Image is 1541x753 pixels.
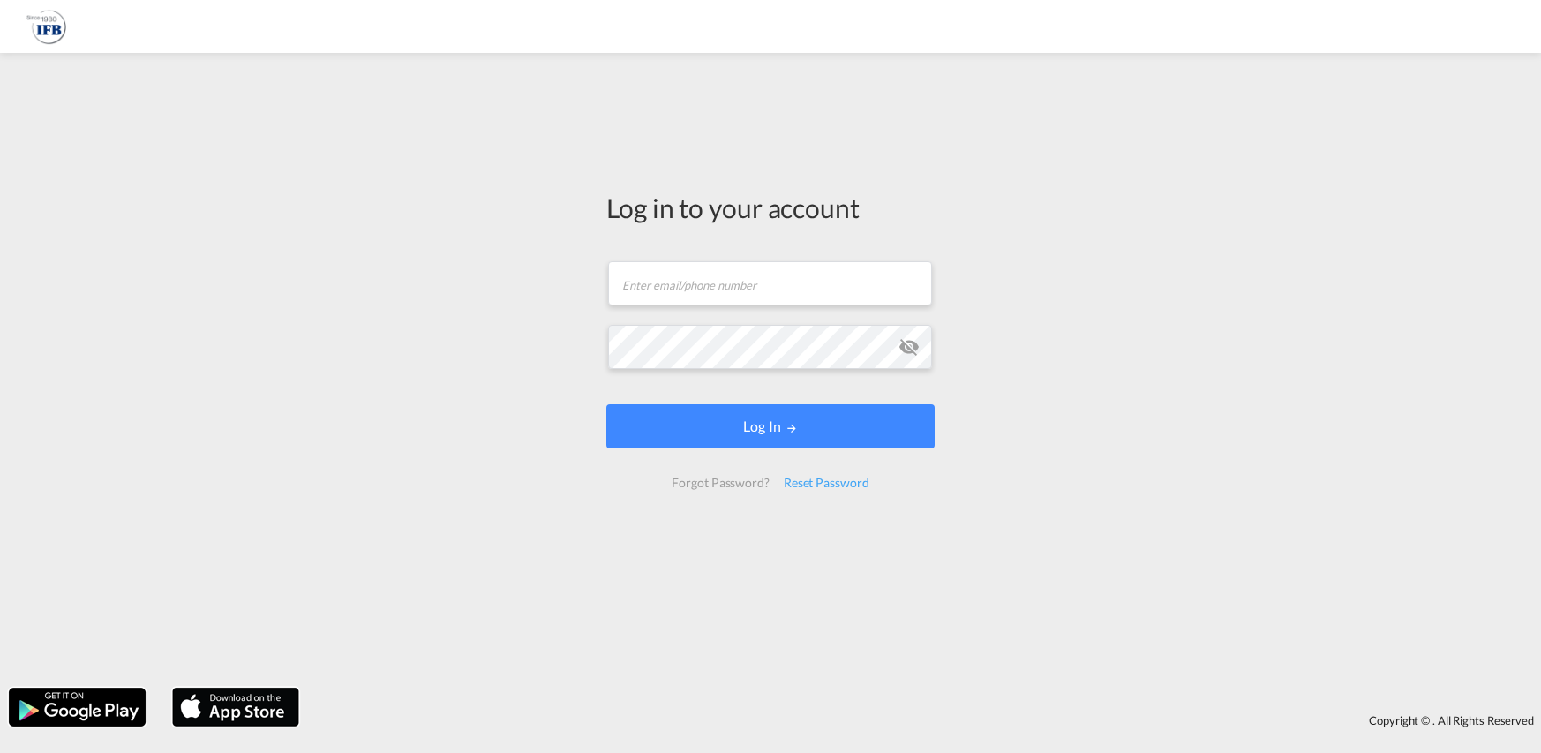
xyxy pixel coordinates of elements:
[7,686,147,728] img: google.png
[665,467,776,499] div: Forgot Password?
[170,686,301,728] img: apple.png
[777,467,876,499] div: Reset Password
[606,404,935,448] button: LOGIN
[606,189,935,226] div: Log in to your account
[308,705,1541,735] div: Copyright © . All Rights Reserved
[26,7,66,47] img: b628ab10256c11eeb52753acbc15d091.png
[608,261,932,305] input: Enter email/phone number
[898,336,920,358] md-icon: icon-eye-off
